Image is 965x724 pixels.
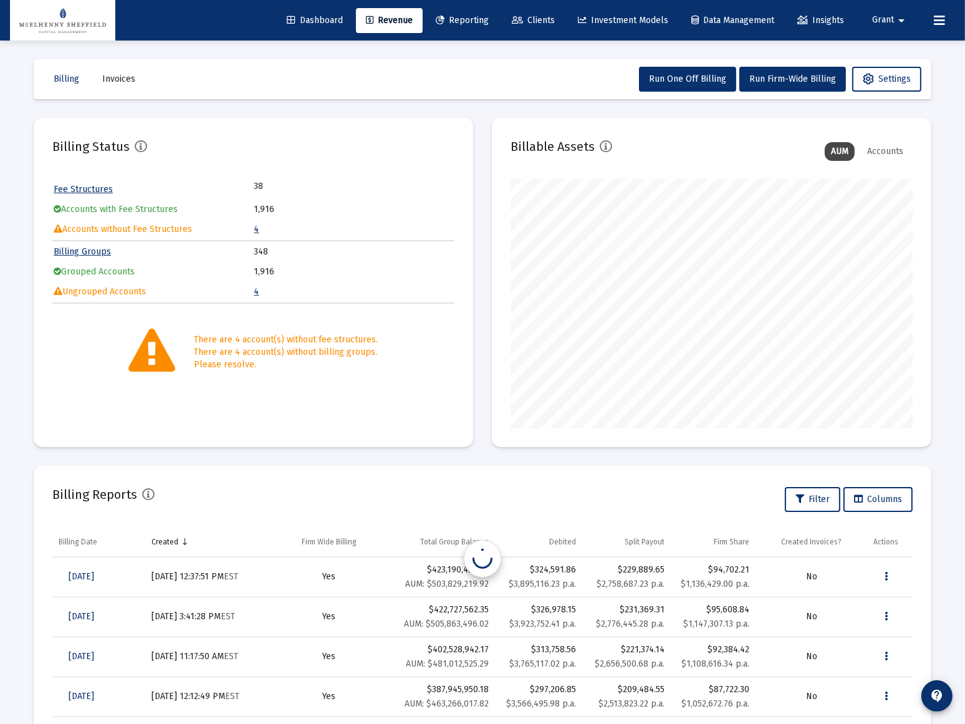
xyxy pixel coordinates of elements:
small: EST [225,691,239,702]
div: Debited [549,537,576,547]
small: $2,513,823.22 p.a. [598,698,665,709]
div: There are 4 account(s) without fee structures. [194,334,378,346]
small: $3,566,495.98 p.a. [506,698,576,709]
div: No [762,571,861,583]
td: 348 [254,243,454,261]
div: $402,528,942.17 [390,644,489,670]
small: $3,765,117.02 p.a. [509,659,576,669]
td: Column Actions [867,527,913,557]
td: 1,916 [254,200,454,219]
a: Clients [502,8,565,33]
button: Run Firm-Wide Billing [739,67,846,92]
div: $209,484.55 [588,683,665,710]
span: Settings [863,74,911,84]
span: Columns [854,494,902,504]
a: [DATE] [59,644,104,669]
div: Please resolve. [194,359,378,371]
div: Split Payout [625,537,665,547]
td: Column Billing Date [52,527,145,557]
div: Actions [873,537,898,547]
small: $2,656,500.68 p.a. [595,659,665,669]
small: $1,052,672.76 p.a. [681,698,749,709]
h2: Billable Assets [511,137,595,157]
div: [DATE] 12:37:51 PM [151,571,268,583]
div: Total Group Balance [420,537,489,547]
a: [DATE] [59,684,104,709]
div: Yes [281,650,377,663]
div: $423,190,429.87 [390,564,489,591]
mat-icon: arrow_drop_down [894,8,909,33]
span: [DATE] [69,571,94,582]
small: $3,923,752.41 p.a. [509,619,576,629]
div: Firm Wide Billing [302,537,357,547]
span: Grant [872,15,894,26]
td: Column Created Invoices? [756,527,867,557]
span: Reporting [436,15,489,26]
div: $87,722.30 [677,683,749,696]
button: Billing [44,67,89,92]
span: [DATE] [69,611,94,622]
button: Invoices [92,67,145,92]
div: [DATE] 12:12:49 PM [151,690,268,703]
small: AUM: $505,863,496.02 [404,619,489,629]
td: Column Total Group Balance [383,527,495,557]
span: Clients [512,15,555,26]
a: Revenue [356,8,423,33]
div: Yes [281,571,377,583]
small: EST [224,571,238,582]
a: Reporting [426,8,499,33]
a: Investment Models [568,8,678,33]
a: Dashboard [277,8,353,33]
small: $3,895,116.23 p.a. [509,579,576,589]
a: Insights [787,8,854,33]
div: $95,608.84 [677,604,749,616]
div: $313,758.56 [501,644,576,656]
mat-icon: contact_support [929,688,944,703]
span: Data Management [691,15,774,26]
td: Column Debited [495,527,582,557]
h2: Billing Status [52,137,130,157]
div: Yes [281,611,377,623]
small: $1,136,429.00 p.a. [681,579,749,589]
span: [DATE] [69,651,94,662]
small: $1,108,616.34 p.a. [681,659,749,669]
div: AUM [825,142,855,161]
small: $2,776,445.28 p.a. [596,619,665,629]
a: 4 [254,286,259,297]
button: Filter [785,487,840,512]
a: 4 [254,224,259,234]
td: Grouped Accounts [54,263,253,281]
td: 1,916 [254,263,454,281]
small: EST [221,611,235,622]
span: Run One Off Billing [649,74,726,84]
div: $92,384.42 [677,644,749,656]
td: Accounts without Fee Structures [54,220,253,239]
div: $94,702.21 [677,564,749,576]
td: Column Created [145,527,274,557]
h2: Billing Reports [52,485,137,504]
span: Filter [795,494,830,504]
a: [DATE] [59,604,104,629]
td: Column Split Payout [582,527,671,557]
span: Revenue [366,15,413,26]
div: Yes [281,690,377,703]
div: Created Invoices? [781,537,842,547]
a: Billing Groups [54,246,111,257]
div: $326,978.15 [501,604,576,616]
td: Accounts with Fee Structures [54,200,253,219]
div: Accounts [861,142,910,161]
span: Investment Models [578,15,668,26]
button: Grant [857,7,924,32]
td: Column Firm Wide Billing [274,527,383,557]
div: $324,591.86 [501,564,576,576]
div: $422,727,562.35 [390,604,489,630]
small: $1,147,307.13 p.a. [683,619,749,629]
a: Fee Structures [54,184,113,195]
small: AUM: $503,829,219.92 [405,579,489,589]
div: $229,889.65 [588,564,665,591]
div: $231,369.31 [588,604,665,630]
div: [DATE] 11:17:50 AM [151,650,268,663]
span: Insights [797,15,844,26]
div: No [762,690,861,703]
span: Run Firm-Wide Billing [749,74,836,84]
